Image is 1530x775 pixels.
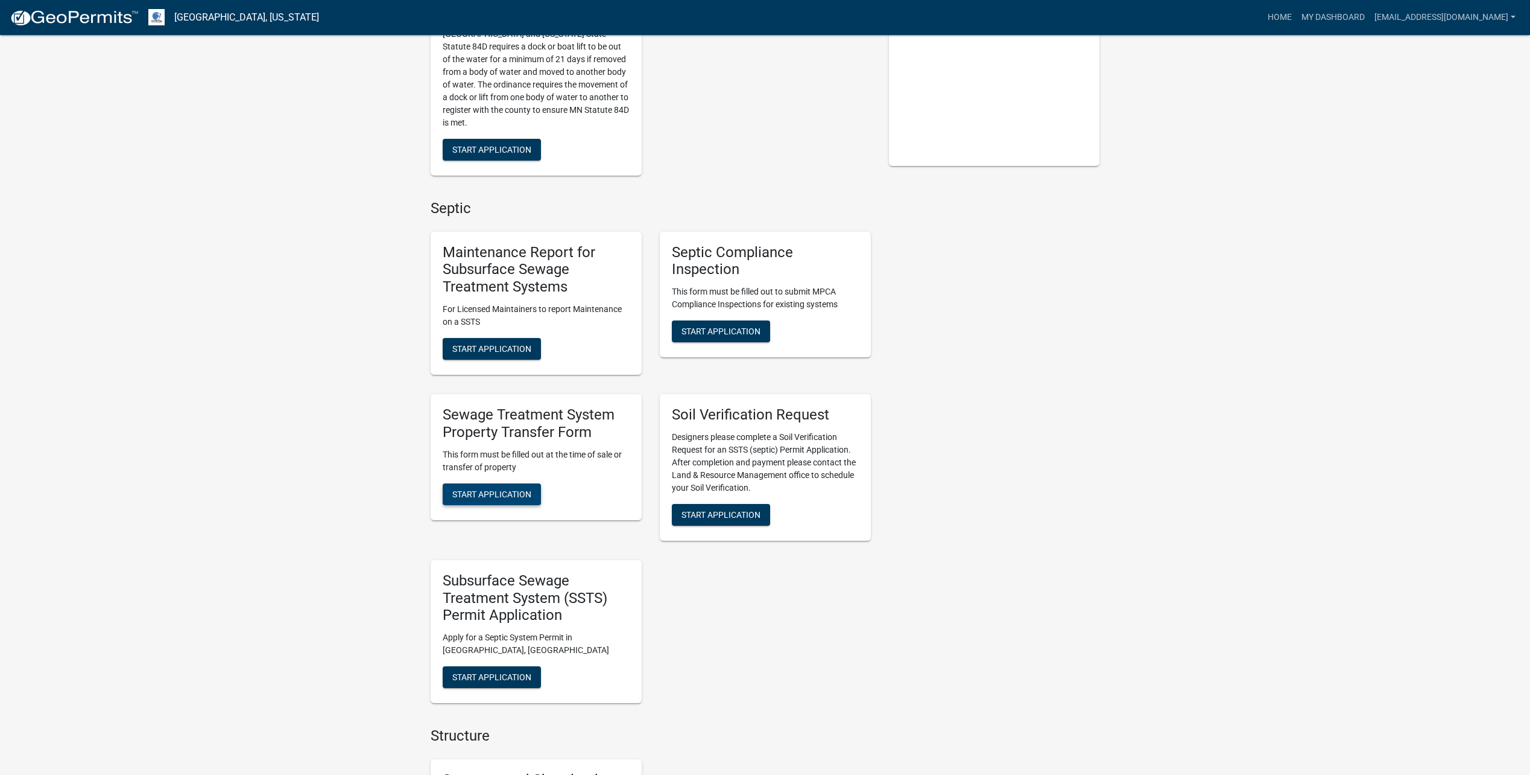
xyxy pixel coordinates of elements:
[672,406,859,424] h5: Soil Verification Request
[443,303,630,328] p: For Licensed Maintainers to report Maintenance on a SSTS
[443,448,630,474] p: This form must be filled out at the time of sale or transfer of property
[443,244,630,296] h5: Maintenance Report for Subsurface Sewage Treatment Systems
[452,489,531,499] span: Start Application
[1370,6,1520,29] a: [EMAIL_ADDRESS][DOMAIN_NAME]
[443,139,541,161] button: Start Application
[672,431,859,494] p: Designers please complete a Soil Verification Request for an SSTS (septic) Permit Application. Af...
[443,666,541,688] button: Start Application
[1297,6,1370,29] a: My Dashboard
[443,572,630,624] h5: Subsurface Sewage Treatment System (SSTS) Permit Application
[431,200,871,217] h4: Septic
[443,631,630,657] p: Apply for a Septic System Permit in [GEOGRAPHIC_DATA], [GEOGRAPHIC_DATA]
[443,338,541,360] button: Start Application
[431,727,871,745] h4: Structure
[672,244,859,279] h5: Septic Compliance Inspection
[452,672,531,682] span: Start Application
[681,509,760,519] span: Start Application
[443,483,541,505] button: Start Application
[681,327,760,336] span: Start Application
[672,321,770,342] button: Start Application
[174,7,319,28] a: [GEOGRAPHIC_DATA], [US_STATE]
[443,28,630,129] p: [GEOGRAPHIC_DATA] and [US_STATE] State Statute 84D requires a dock or boat lift to be out of the ...
[452,144,531,154] span: Start Application
[452,344,531,354] span: Start Application
[672,504,770,526] button: Start Application
[148,9,165,25] img: Otter Tail County, Minnesota
[1263,6,1297,29] a: Home
[443,406,630,441] h5: Sewage Treatment System Property Transfer Form
[672,285,859,311] p: This form must be filled out to submit MPCA Compliance Inspections for existing systems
